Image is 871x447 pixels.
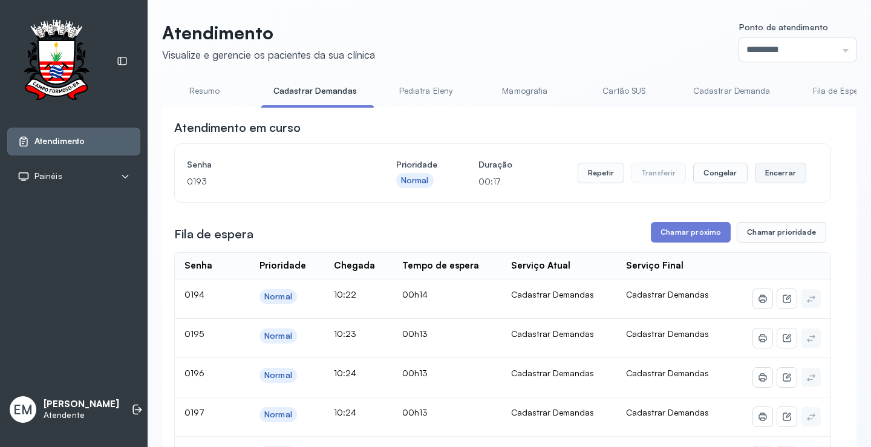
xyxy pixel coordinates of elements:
[162,81,247,101] a: Resumo
[582,81,667,101] a: Cartão SUS
[261,81,369,101] a: Cadastrar Demandas
[626,328,709,339] span: Cadastrar Demandas
[184,368,204,378] span: 0196
[693,163,747,183] button: Congelar
[264,292,292,302] div: Normal
[162,48,375,61] div: Visualize e gerencie os pacientes da sua clínica
[483,81,567,101] a: Mamografia
[626,407,709,417] span: Cadastrar Demandas
[13,19,100,103] img: Logotipo do estabelecimento
[402,368,428,378] span: 00h13
[264,331,292,341] div: Normal
[187,173,355,190] p: 0193
[626,368,709,378] span: Cadastrar Demandas
[383,81,468,101] a: Pediatra Eleny
[651,222,731,243] button: Chamar próximo
[737,222,826,243] button: Chamar prioridade
[334,260,375,272] div: Chegada
[626,260,683,272] div: Serviço Final
[184,289,204,299] span: 0194
[334,407,356,417] span: 10:24
[478,156,512,173] h4: Duração
[44,399,119,410] p: [PERSON_NAME]
[187,156,355,173] h4: Senha
[174,119,301,136] h3: Atendimento em curso
[334,368,356,378] span: 10:24
[162,22,375,44] p: Atendimento
[264,370,292,380] div: Normal
[34,171,62,181] span: Painéis
[626,289,709,299] span: Cadastrar Demandas
[511,407,607,418] div: Cadastrar Demandas
[334,289,356,299] span: 10:22
[578,163,624,183] button: Repetir
[184,407,204,417] span: 0197
[34,136,85,146] span: Atendimento
[402,289,428,299] span: 00h14
[755,163,806,183] button: Encerrar
[259,260,306,272] div: Prioridade
[184,260,212,272] div: Senha
[681,81,783,101] a: Cadastrar Demanda
[264,409,292,420] div: Normal
[511,368,607,379] div: Cadastrar Demandas
[478,173,512,190] p: 00:17
[184,328,204,339] span: 0195
[631,163,687,183] button: Transferir
[44,410,119,420] p: Atendente
[511,289,607,300] div: Cadastrar Demandas
[174,226,253,243] h3: Fila de espera
[511,328,607,339] div: Cadastrar Demandas
[511,260,570,272] div: Serviço Atual
[402,328,428,339] span: 00h13
[334,328,356,339] span: 10:23
[18,135,130,148] a: Atendimento
[401,175,429,186] div: Normal
[402,260,479,272] div: Tempo de espera
[402,407,428,417] span: 00h13
[396,156,437,173] h4: Prioridade
[739,22,828,32] span: Ponto de atendimento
